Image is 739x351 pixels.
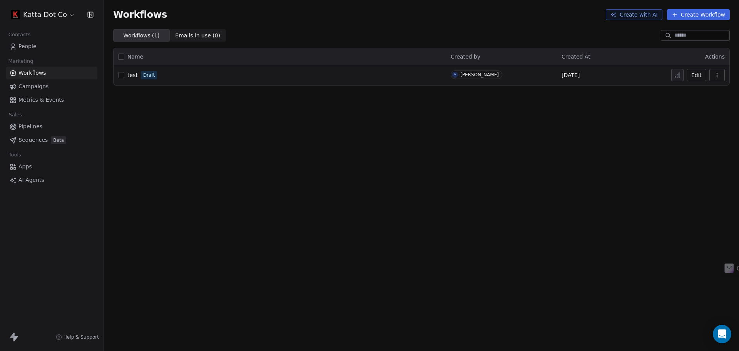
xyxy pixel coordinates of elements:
img: K%20(2).png [11,10,20,19]
span: Katta Dot Co [23,10,67,20]
a: People [6,40,97,53]
div: [PERSON_NAME] [460,72,499,77]
button: Edit [687,69,706,81]
div: A [454,72,456,78]
span: Contacts [5,29,34,40]
a: AI Agents [6,174,97,186]
span: Tools [5,149,24,161]
span: Sequences [18,136,48,144]
a: Workflows [6,67,97,79]
div: Open Intercom Messenger [713,325,731,343]
button: Katta Dot Co [9,8,77,21]
button: Create with AI [606,9,662,20]
span: Beta [51,136,66,144]
a: SequencesBeta [6,134,97,146]
span: Emails in use ( 0 ) [175,32,220,40]
span: Pipelines [18,123,42,131]
span: Campaigns [18,82,48,91]
span: [DATE] [562,71,580,79]
a: Campaigns [6,80,97,93]
span: test [127,72,138,78]
a: Help & Support [56,334,99,340]
a: Metrics & Events [6,94,97,106]
span: AI Agents [18,176,44,184]
span: Draft [143,72,155,79]
span: Actions [705,54,725,60]
a: test [127,71,138,79]
span: People [18,42,37,50]
span: Marketing [5,55,37,67]
span: Apps [18,163,32,171]
span: Workflows [113,9,167,20]
span: Created by [451,54,480,60]
span: Sales [5,109,25,121]
a: Apps [6,160,97,173]
span: Metrics & Events [18,96,64,104]
span: Help & Support [64,334,99,340]
button: Create Workflow [667,9,730,20]
a: Pipelines [6,120,97,133]
span: Workflows [18,69,46,77]
span: Created At [562,54,590,60]
span: Name [127,53,143,61]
